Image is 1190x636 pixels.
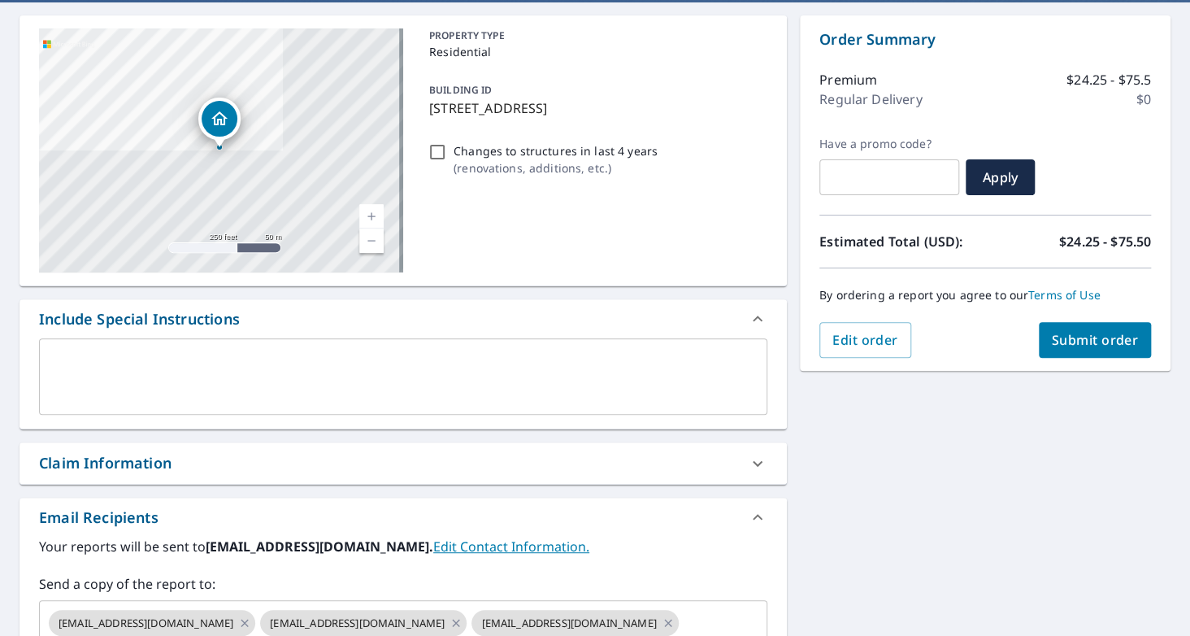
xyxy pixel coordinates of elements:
[198,98,241,148] div: Dropped pin, building 1, Residential property, 225 E 2nd Ave Wildwood, NJ 08260
[359,229,384,253] a: Current Level 17, Zoom Out
[454,142,658,159] p: Changes to structures in last 4 years
[1039,322,1152,358] button: Submit order
[49,610,255,636] div: [EMAIL_ADDRESS][DOMAIN_NAME]
[206,538,433,555] b: [EMAIL_ADDRESS][DOMAIN_NAME].
[429,43,761,60] p: Residential
[39,308,240,330] div: Include Special Instructions
[20,498,787,537] div: Email Recipients
[819,232,985,251] p: Estimated Total (USD):
[979,168,1022,186] span: Apply
[1028,287,1101,303] a: Terms of Use
[819,70,877,89] p: Premium
[433,538,589,555] a: EditContactInfo
[359,204,384,229] a: Current Level 17, Zoom In
[39,452,172,474] div: Claim Information
[39,537,767,556] label: Your reports will be sent to
[454,159,658,176] p: ( renovations, additions, etc. )
[819,322,911,358] button: Edit order
[1066,70,1151,89] p: $24.25 - $75.5
[429,28,761,43] p: PROPERTY TYPE
[429,98,761,118] p: [STREET_ADDRESS]
[1052,331,1139,349] span: Submit order
[20,442,787,484] div: Claim Information
[1059,232,1151,251] p: $24.25 - $75.50
[819,28,1151,50] p: Order Summary
[819,288,1151,303] p: By ordering a report you agree to our
[429,83,492,97] p: BUILDING ID
[1136,89,1151,109] p: $0
[260,610,467,636] div: [EMAIL_ADDRESS][DOMAIN_NAME]
[39,574,767,594] label: Send a copy of the report to:
[966,159,1035,195] button: Apply
[20,299,787,338] div: Include Special Instructions
[260,616,454,631] span: [EMAIL_ADDRESS][DOMAIN_NAME]
[471,610,678,636] div: [EMAIL_ADDRESS][DOMAIN_NAME]
[832,331,898,349] span: Edit order
[471,616,666,631] span: [EMAIL_ADDRESS][DOMAIN_NAME]
[819,137,959,151] label: Have a promo code?
[49,616,243,631] span: [EMAIL_ADDRESS][DOMAIN_NAME]
[819,89,922,109] p: Regular Delivery
[39,507,159,529] div: Email Recipients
